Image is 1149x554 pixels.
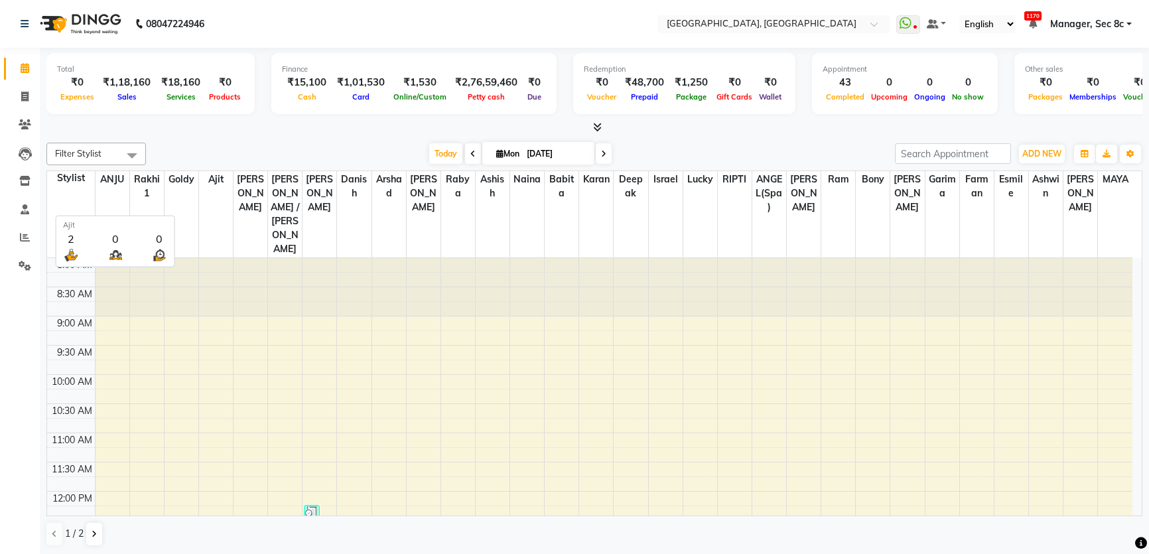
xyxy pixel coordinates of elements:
[960,171,994,202] span: Farman
[949,92,987,102] span: No show
[868,92,911,102] span: Upcoming
[49,433,95,447] div: 11:00 AM
[1066,92,1120,102] span: Memberships
[54,287,95,301] div: 8:30 AM
[390,92,450,102] span: Online/Custom
[107,246,123,263] img: queue.png
[57,75,98,90] div: ₹0
[1025,92,1066,102] span: Packages
[620,75,669,90] div: ₹48,700
[1022,149,1061,159] span: ADD NEW
[156,75,206,90] div: ₹18,160
[823,64,987,75] div: Appointment
[268,171,302,257] span: [PERSON_NAME] / [PERSON_NAME]
[55,148,101,159] span: Filter Stylist
[151,246,168,263] img: wait_time.png
[57,92,98,102] span: Expenses
[206,92,244,102] span: Products
[54,346,95,360] div: 9:30 AM
[823,75,868,90] div: 43
[1024,11,1042,21] span: 1170
[1029,171,1063,202] span: Ashwin
[146,5,204,42] b: 08047224946
[372,171,406,202] span: Arshad
[523,144,589,164] input: 2025-09-01
[337,171,371,202] span: Danish
[584,92,620,102] span: Voucher
[823,92,868,102] span: Completed
[579,171,613,188] span: Karan
[282,64,546,75] div: Finance
[1025,75,1066,90] div: ₹0
[54,316,95,330] div: 9:00 AM
[332,75,390,90] div: ₹1,01,530
[718,171,752,188] span: RIPTI
[683,171,717,188] span: Lucky
[234,171,267,216] span: [PERSON_NAME]
[54,258,95,272] div: 8:00 AM
[584,75,620,90] div: ₹0
[199,171,233,188] span: Ajit
[925,171,959,202] span: Garima
[96,171,129,188] span: ANJU
[673,92,710,102] span: Package
[756,75,785,90] div: ₹0
[493,149,523,159] span: Mon
[349,92,373,102] span: Card
[49,404,95,418] div: 10:30 AM
[1050,17,1124,31] span: Manager, Sec 8c
[752,171,786,216] span: ANGEL(Spa)
[303,171,336,216] span: [PERSON_NAME]
[669,75,713,90] div: ₹1,250
[98,75,156,90] div: ₹1,18,160
[911,92,949,102] span: Ongoing
[49,462,95,476] div: 11:30 AM
[614,171,647,202] span: deepak
[1029,18,1037,30] a: 1170
[476,171,509,202] span: Ashish
[163,92,199,102] span: Services
[114,92,140,102] span: Sales
[282,75,332,90] div: ₹15,100
[390,75,450,90] div: ₹1,530
[63,220,168,231] div: Ajit
[63,246,80,263] img: serve.png
[1019,145,1065,163] button: ADD NEW
[510,171,544,188] span: Naina
[524,92,545,102] span: Due
[523,75,546,90] div: ₹0
[713,92,756,102] span: Gift Cards
[441,171,475,202] span: Rabya
[63,230,80,246] div: 2
[49,375,95,389] div: 10:00 AM
[821,171,855,188] span: Ram
[34,5,125,42] img: logo
[584,64,785,75] div: Redemption
[165,171,198,188] span: Goldy
[756,92,785,102] span: Wallet
[1066,75,1120,90] div: ₹0
[65,527,84,541] span: 1 / 2
[130,171,164,202] span: Rakhi 1
[206,75,244,90] div: ₹0
[713,75,756,90] div: ₹0
[787,171,821,216] span: [PERSON_NAME]
[911,75,949,90] div: 0
[628,92,661,102] span: Prepaid
[856,171,890,188] span: Bony
[545,171,578,202] span: Babita
[151,230,168,246] div: 0
[464,92,508,102] span: Petty cash
[429,143,462,164] span: Today
[1063,171,1097,216] span: [PERSON_NAME]
[649,171,683,188] span: israel
[295,92,320,102] span: Cash
[1098,171,1132,188] span: MAYA
[895,143,1011,164] input: Search Appointment
[407,171,440,216] span: [PERSON_NAME]
[949,75,987,90] div: 0
[450,75,523,90] div: ₹2,76,59,460
[107,230,123,246] div: 0
[50,492,95,506] div: 12:00 PM
[868,75,911,90] div: 0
